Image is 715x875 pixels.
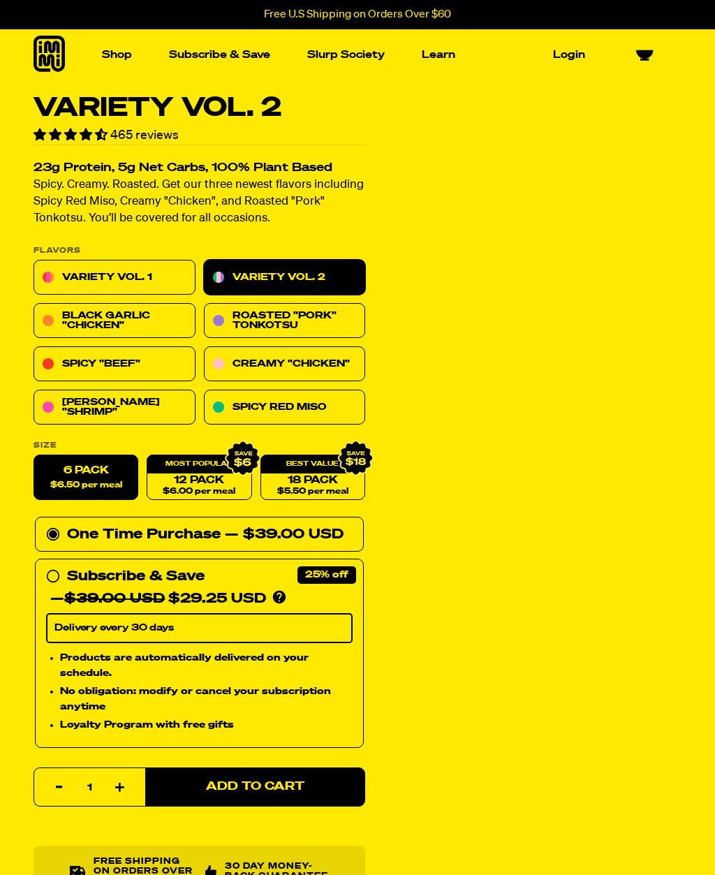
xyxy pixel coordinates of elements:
[277,487,348,497] span: $5.50 per meal
[147,455,251,501] a: 12 Pack$6.00 per meal
[34,247,365,255] p: Flavors
[260,455,365,501] a: 18 Pack$5.50 per meal
[60,718,353,733] li: Loyalty Program with free gifts
[34,177,365,228] p: Spicy. Creamy. Roasted. Get our three newest flavors including Spicy Red Miso, Creamy "Chicken", ...
[206,781,304,793] span: Add to Cart
[302,44,390,66] a: Slurp Society
[416,44,461,66] a: Learn
[34,442,365,450] label: Size
[46,524,353,546] div: One Time Purchase
[204,260,366,295] a: Variety Vol. 2
[64,592,165,606] del: $39.00 USD
[34,455,138,501] label: 6 Pack
[204,390,366,425] a: Spicy Red Miso
[50,481,122,490] span: $6.50 per meal
[264,8,451,21] p: Free U.S Shipping on Orders Over $60
[60,650,353,682] li: Products are automatically delivered on your schedule.
[225,524,344,546] div: — $39.00 USD
[110,129,179,142] span: 465 reviews
[204,304,366,339] a: Roasted "Pork" Tonkotsu
[163,44,276,66] a: Subscribe & Save
[163,487,235,497] span: $6.00 per meal
[34,390,196,425] a: [PERSON_NAME] "Shrimp"
[547,44,591,66] a: Login
[204,347,366,382] a: Creamy "Chicken"
[34,129,110,142] span: 4.70 stars
[60,684,353,715] li: No obligation: modify or cancel your subscription anytime
[50,588,266,610] div: — $29.25 USD
[145,767,365,807] button: Add to Cart
[67,566,205,588] div: Subscribe & Save
[34,163,365,175] h2: 23g Protein, 5g Net Carbs, 100% Plant Based
[96,44,138,66] a: Shop
[96,29,591,80] nav: Main navigation
[46,614,353,643] select: Subscribe & Save —$39.00 USD$29.25 USD Products are automatically delivered on your schedule. No ...
[34,304,196,339] a: Black Garlic "Chicken"
[34,347,196,382] a: Spicy "Beef"
[34,260,196,295] a: Variety Vol. 1
[43,768,137,807] input: quantity
[34,95,365,122] h1: Variety Vol. 2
